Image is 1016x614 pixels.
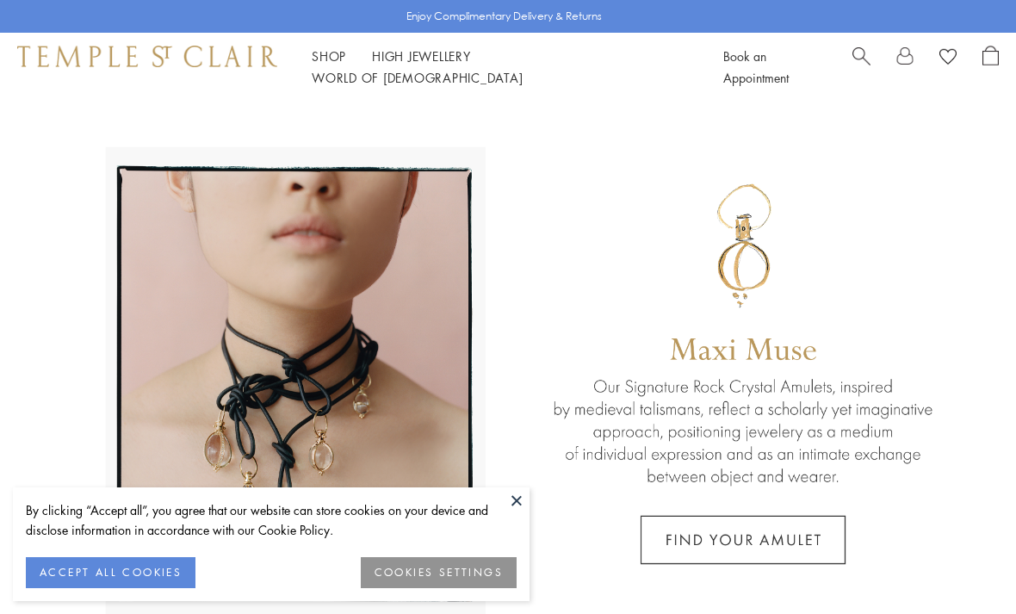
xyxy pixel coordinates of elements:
[312,69,523,86] a: World of [DEMOGRAPHIC_DATA]World of [DEMOGRAPHIC_DATA]
[406,8,602,25] p: Enjoy Complimentary Delivery & Returns
[26,500,517,540] div: By clicking “Accept all”, you agree that our website can store cookies on your device and disclos...
[930,533,999,597] iframe: Gorgias live chat messenger
[312,47,346,65] a: ShopShop
[26,557,195,588] button: ACCEPT ALL COOKIES
[982,46,999,89] a: Open Shopping Bag
[312,46,685,89] nav: Main navigation
[17,46,277,66] img: Temple St. Clair
[852,46,870,89] a: Search
[372,47,471,65] a: High JewelleryHigh Jewellery
[361,557,517,588] button: COOKIES SETTINGS
[723,47,789,86] a: Book an Appointment
[939,46,957,71] a: View Wishlist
